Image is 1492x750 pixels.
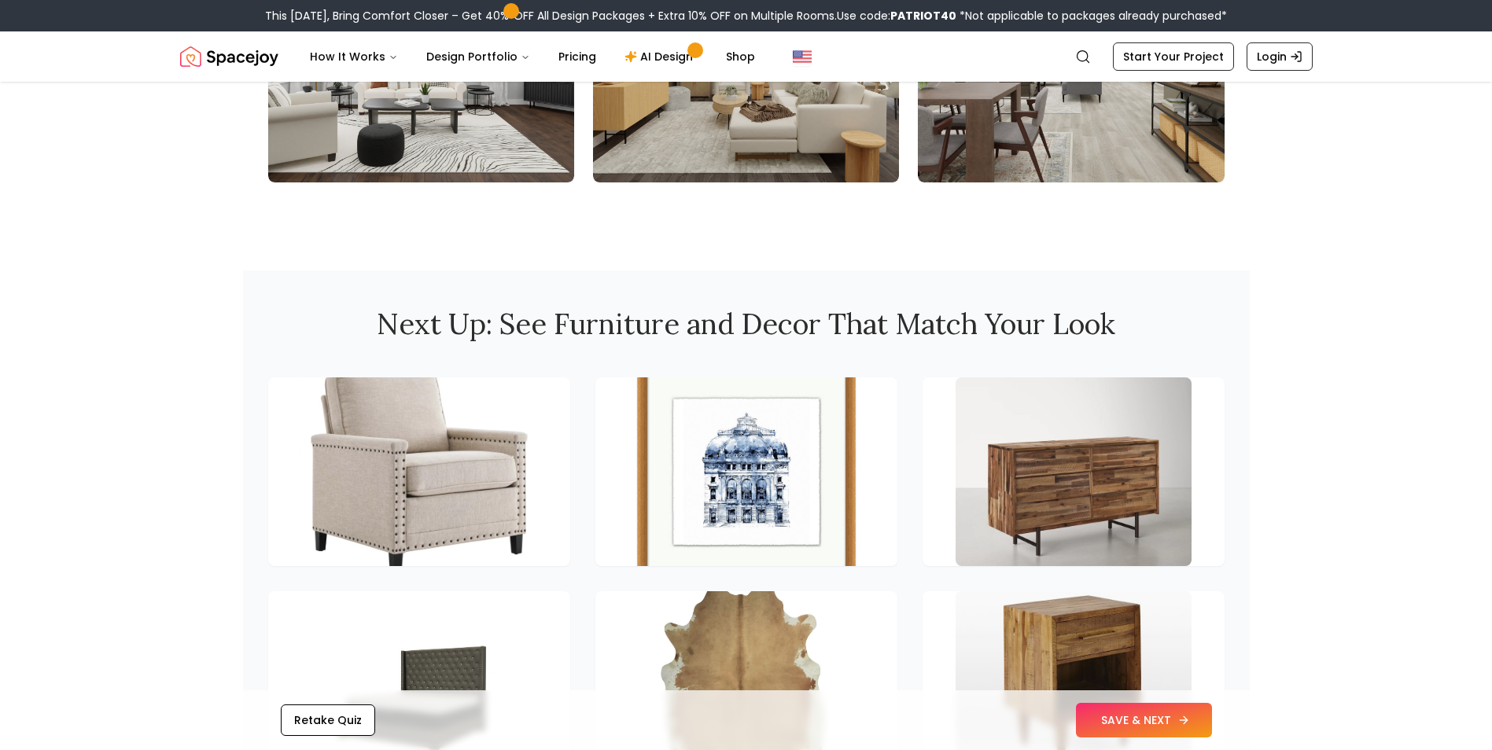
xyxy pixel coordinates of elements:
[180,41,278,72] img: Spacejoy Logo
[612,41,710,72] a: AI Design
[1247,42,1313,71] a: Login
[713,41,768,72] a: Shop
[628,377,864,566] img: Indigo Facade Art With Frame
[1076,703,1212,737] button: SAVE & NEXT
[793,47,812,66] img: United States
[301,377,537,566] img: Shonta Upholstered Fabric Armchair Beige
[837,8,956,24] span: Use code:
[281,704,375,736] button: Retake Quiz
[1113,42,1234,71] a: Start Your Project
[180,41,278,72] a: Spacejoy
[956,377,1192,566] img: Austin 6 Drawer Solid Wood Standard Dresser and Chest
[265,8,1227,24] div: This [DATE], Bring Comfort Closer – Get 40% OFF All Design Packages + Extra 10% OFF on Multiple R...
[414,41,543,72] button: Design Portfolio
[268,308,1225,340] h2: Next Up: See Furniture and Decor That Match Your Look
[890,8,956,24] b: PATRIOT40
[297,41,768,72] nav: Main
[297,41,411,72] button: How It Works
[546,41,609,72] a: Pricing
[180,31,1313,82] nav: Global
[956,8,1227,24] span: *Not applicable to packages already purchased*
